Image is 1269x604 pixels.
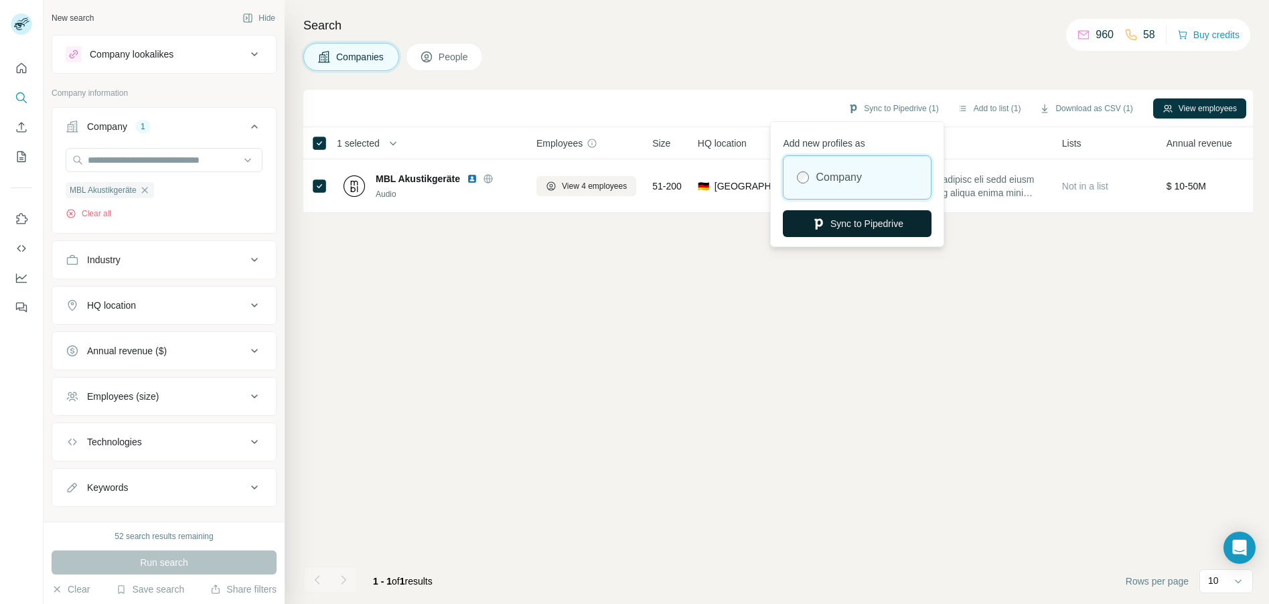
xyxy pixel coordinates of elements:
[87,481,128,494] div: Keywords
[337,137,380,150] span: 1 selected
[1096,27,1114,43] p: 960
[344,175,365,197] img: Logo of MBL Akustikgeräte
[303,16,1253,35] h4: Search
[210,583,277,596] button: Share filters
[52,110,276,148] button: Company1
[698,179,709,193] span: 🇩🇪
[1062,181,1108,192] span: Not in a list
[87,344,167,358] div: Annual revenue ($)
[1223,532,1256,564] div: Open Intercom Messenger
[52,335,276,367] button: Annual revenue ($)
[400,576,405,587] span: 1
[715,179,832,193] span: [GEOGRAPHIC_DATA], [GEOGRAPHIC_DATA]
[115,530,213,542] div: 52 search results remaining
[536,176,636,196] button: View 4 employees
[66,208,111,220] button: Clear all
[11,236,32,260] button: Use Surfe API
[52,244,276,276] button: Industry
[135,121,151,133] div: 1
[52,380,276,412] button: Employees (size)
[11,207,32,231] button: Use Surfe on LinkedIn
[11,266,32,290] button: Dashboard
[87,253,121,267] div: Industry
[1167,137,1232,150] span: Annual revenue
[1153,98,1246,119] button: View employees
[11,56,32,80] button: Quick start
[70,184,137,196] span: MBL Akustikgeräte
[392,576,400,587] span: of
[373,576,392,587] span: 1 - 1
[1177,25,1240,44] button: Buy credits
[948,98,1031,119] button: Add to list (1)
[87,120,127,133] div: Company
[11,86,32,110] button: Search
[52,583,90,596] button: Clear
[336,50,385,64] span: Companies
[52,38,276,70] button: Company lookalikes
[467,173,477,184] img: LinkedIn logo
[52,289,276,321] button: HQ location
[652,137,670,150] span: Size
[1167,181,1206,192] span: $ 10-50M
[87,390,159,403] div: Employees (size)
[816,169,861,185] label: Company
[376,172,460,185] span: MBL Akustikgeräte
[87,299,136,312] div: HQ location
[848,173,1046,200] span: Loremi dolorsitam con adipisc eli sedd eiusm Te-in. Utlaboreetdo mag aliqua enima mini veniam qui...
[838,98,948,119] button: Sync to Pipedrive (1)
[233,8,285,28] button: Hide
[698,137,747,150] span: HQ location
[52,426,276,458] button: Technologies
[1208,574,1219,587] p: 10
[439,50,469,64] span: People
[90,48,173,61] div: Company lookalikes
[11,295,32,319] button: Feedback
[11,115,32,139] button: Enrich CSV
[376,188,520,200] div: Audio
[373,576,433,587] span: results
[1143,27,1155,43] p: 58
[536,137,583,150] span: Employees
[52,87,277,99] p: Company information
[87,435,142,449] div: Technologies
[1062,137,1081,150] span: Lists
[783,210,931,237] button: Sync to Pipedrive
[562,180,627,192] span: View 4 employees
[52,471,276,504] button: Keywords
[11,145,32,169] button: My lists
[52,12,94,24] div: New search
[783,131,931,150] p: Add new profiles as
[116,583,184,596] button: Save search
[1126,575,1189,588] span: Rows per page
[652,179,682,193] span: 51-200
[1030,98,1142,119] button: Download as CSV (1)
